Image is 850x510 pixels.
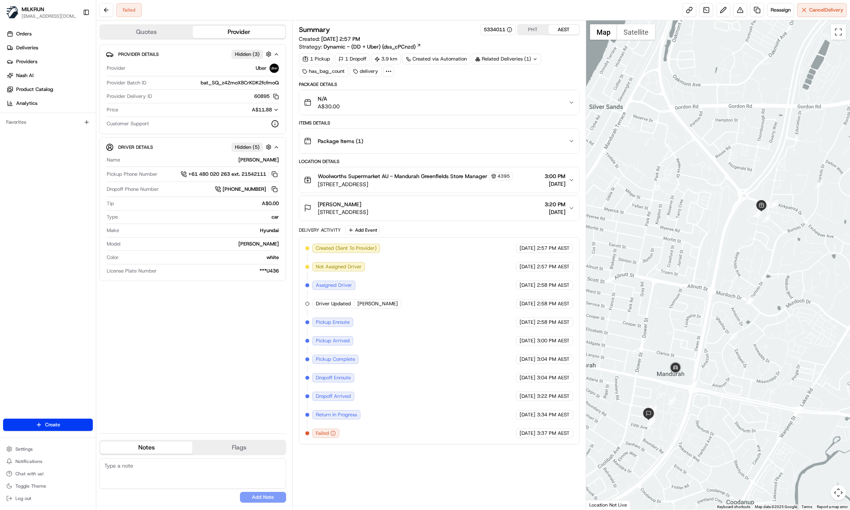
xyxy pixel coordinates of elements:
[131,76,140,85] button: Start new chat
[537,245,570,252] span: 2:57 PM AEST
[3,456,93,467] button: Notifications
[22,5,44,13] span: MILKRUN
[667,397,676,405] div: 16
[3,116,93,128] div: Favorites
[54,130,93,136] a: Powered byPylon
[299,26,330,33] h3: Summary
[223,186,266,193] span: [PHONE_NUMBER]
[767,3,794,17] button: Reassign
[20,50,127,58] input: Clear
[117,200,279,207] div: A$0.00
[107,106,118,113] span: Price
[537,300,570,307] span: 2:58 PM AEST
[770,200,778,208] div: 5
[252,106,272,113] span: A$11.88
[402,54,470,64] a: Created via Automation
[316,356,355,363] span: Pickup Complete
[15,495,31,502] span: Log out
[107,120,149,127] span: Customer Support
[316,393,351,400] span: Dropoff Arrived
[472,54,541,64] div: Related Deliveries (1)
[520,300,535,307] span: [DATE]
[5,109,62,123] a: 📗Knowledge Base
[755,505,797,509] span: Map data ©2025 Google
[6,6,18,19] img: MILKRUN
[8,113,14,119] div: 📗
[107,79,146,86] span: Provider Batch ID
[754,209,762,217] div: 4
[316,245,377,252] span: Created (Sent To Provider)
[537,263,570,270] span: 2:57 PM AEST
[537,319,570,326] span: 2:58 PM AEST
[16,58,37,65] span: Providers
[520,356,535,363] span: [DATE]
[118,144,153,150] span: Driver Details
[299,54,334,64] div: 1 Pickup
[649,405,657,414] div: 12
[254,93,279,100] button: 60895
[15,458,42,465] span: Notifications
[537,430,570,437] span: 3:37 PM AEST
[815,180,823,188] div: 9
[588,500,614,510] img: Google
[3,468,93,479] button: Chat with us!
[484,26,512,33] button: 5334011
[62,109,127,123] a: 💻API Documentation
[746,296,754,305] div: 10
[717,504,750,510] button: Keyboard shortcuts
[107,65,126,72] span: Provider
[16,86,53,93] span: Product Catalog
[181,170,279,178] a: +61 480 020 263 ext. 21542111
[3,83,96,96] a: Product Catalog
[537,393,570,400] span: 3:22 PM AEST
[324,43,416,50] span: Dynamic - (DD + Uber) (dss_cPCnzd)
[318,95,340,103] span: N/A
[299,196,579,220] button: [PERSON_NAME][STREET_ADDRESS]3:20 PM[DATE]
[537,374,570,381] span: 3:04 PM AEST
[729,332,738,340] div: 1
[299,66,348,77] div: has_bag_count
[520,263,535,270] span: [DATE]
[8,74,22,88] img: 1736555255976-a54dd68f-1ca7-489b-9aae-adbdc363a1c4
[520,245,535,252] span: [DATE]
[270,64,279,73] img: uber-new-logo.jpeg
[831,485,846,500] button: Map camera controls
[122,254,279,261] div: white
[3,56,96,68] a: Providers
[107,157,120,163] span: Name
[193,441,285,454] button: Flags
[545,180,565,188] span: [DATE]
[193,26,285,38] button: Provider
[762,214,771,222] div: 2
[520,411,535,418] span: [DATE]
[801,505,812,509] a: Terms (opens in new tab)
[520,374,535,381] span: [DATE]
[299,129,579,153] button: Package Items (1)
[16,30,32,37] span: Orders
[299,43,421,50] div: Strategy:
[100,26,193,38] button: Quotes
[316,337,350,344] span: Pickup Arrived
[215,185,279,194] a: [PHONE_NUMBER]
[107,241,121,247] span: Model
[299,120,580,126] div: Items Details
[65,113,71,119] div: 💻
[299,167,579,193] button: Woolworths Supermarket AU - Mandurah Greenfields Store Manager4395[STREET_ADDRESS]3:00 PM[DATE]
[537,356,570,363] span: 3:04 PM AEST
[357,300,398,307] span: [PERSON_NAME]
[211,106,279,113] button: A$11.88
[520,430,535,437] span: [DATE]
[771,7,791,13] span: Reassign
[235,51,260,58] span: Hidden ( 3 )
[647,417,655,426] div: 13
[318,137,363,145] span: Package Items ( 1 )
[3,419,93,431] button: Create
[520,337,535,344] span: [DATE]
[586,500,630,510] div: Location Not Live
[235,144,260,151] span: Hidden ( 5 )
[299,158,580,165] div: Location Details
[124,241,279,247] div: [PERSON_NAME]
